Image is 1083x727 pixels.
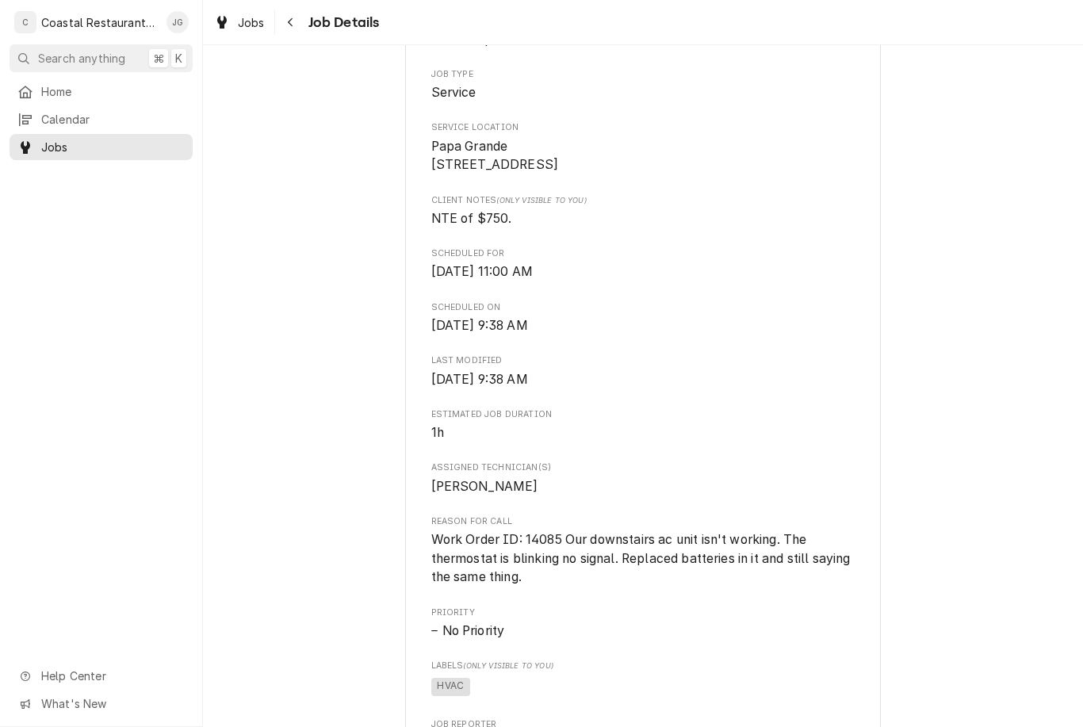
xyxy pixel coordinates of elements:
div: Scheduled For [431,247,855,281]
span: Reason For Call [431,530,855,587]
span: Last Modified [431,370,855,389]
span: Client Notes [431,194,855,207]
span: Scheduled On [431,301,855,314]
span: [DATE] 11:00 AM [431,264,533,279]
a: Calendar [10,106,193,132]
div: Service Location [431,121,855,174]
div: Last Modified [431,354,855,388]
button: Search anything⌘K [10,44,193,72]
div: [object Object] [431,194,855,228]
div: Reason For Call [431,515,855,587]
span: Calendar [41,111,185,128]
span: [object Object] [431,675,855,699]
div: Scheduled On [431,301,855,335]
span: Scheduled For [431,262,855,281]
span: (Only Visible to You) [496,196,586,205]
span: 1h [431,425,444,440]
span: Jobs [41,139,185,155]
span: Assigned Technician(s) [431,461,855,474]
span: NTE of $750. [431,211,512,226]
span: [PERSON_NAME] [431,479,538,494]
span: Home [41,83,185,100]
span: [DATE] 9:38 AM [431,372,528,387]
span: K [175,50,182,67]
span: Jobs [238,14,265,31]
span: Service Location [431,137,855,174]
span: Job Type [431,68,855,81]
div: JG [166,11,189,33]
a: Go to What's New [10,691,193,717]
span: Labels [431,660,855,672]
span: Scheduled On [431,316,855,335]
span: HVAC Repair [431,32,507,47]
a: Jobs [10,134,193,160]
div: Assigned Technician(s) [431,461,855,496]
span: Reason For Call [431,515,855,528]
a: Jobs [208,10,271,36]
span: Work Order ID: 14085 Our downstairs ac unit isn't working. The thermostat is blinking no signal. ... [431,532,854,584]
div: [object Object] [431,660,855,698]
span: Job Type [431,83,855,102]
span: HVAC [431,678,471,697]
button: Navigate back [278,10,304,35]
span: [object Object] [431,209,855,228]
div: Priority [431,606,855,641]
span: Assigned Technician(s) [431,477,855,496]
span: Service Location [431,121,855,134]
div: Coastal Restaurant Repair [41,14,158,31]
span: Papa Grande [STREET_ADDRESS] [431,139,559,173]
a: Go to Help Center [10,663,193,689]
span: Scheduled For [431,247,855,260]
span: Estimated Job Duration [431,423,855,442]
span: (Only Visible to You) [463,661,553,670]
span: Priority [431,622,855,641]
div: Estimated Job Duration [431,408,855,442]
div: No Priority [431,622,855,641]
div: C [14,11,36,33]
span: Estimated Job Duration [431,408,855,421]
div: Job Type [431,68,855,102]
span: What's New [41,695,183,712]
span: Last Modified [431,354,855,367]
span: Help Center [41,668,183,684]
span: [DATE] 9:38 AM [431,318,528,333]
span: ⌘ [153,50,164,67]
a: Home [10,78,193,105]
span: Service [431,85,476,100]
div: James Gatton's Avatar [166,11,189,33]
span: Search anything [38,50,125,67]
span: Priority [431,606,855,619]
span: Job Details [304,12,380,33]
